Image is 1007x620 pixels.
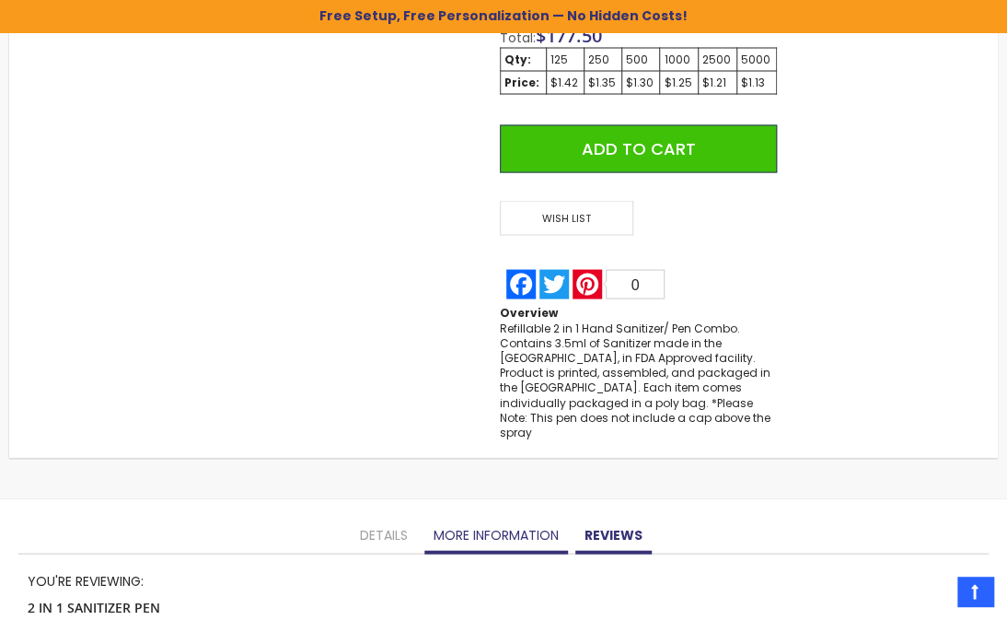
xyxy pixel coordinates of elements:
[351,517,417,554] a: Details
[550,52,580,66] div: 125
[582,136,696,159] span: Add to Cart
[536,23,602,48] span: $
[626,52,655,66] div: 500
[538,269,571,298] a: Twitter
[664,75,693,89] div: $1.25
[702,52,733,66] div: 2500
[500,200,633,236] span: Wish List
[424,517,568,554] a: More Information
[741,52,772,66] div: 5000
[550,75,580,89] div: $1.42
[500,200,639,236] a: Wish List
[588,52,618,66] div: 250
[546,23,602,48] span: 177.50
[702,75,733,89] div: $1.21
[500,304,558,320] strong: Overview
[664,52,693,66] div: 1000
[500,29,536,47] span: Total:
[28,571,144,590] span: You're reviewing:
[500,321,777,440] div: Refillable 2 in 1 Hand Sanitizer/ Pen Combo. Contains 3.5ml of Sanitizer made in the [GEOGRAPHIC_...
[626,75,655,89] div: $1.30
[504,269,538,298] a: Facebook
[588,75,618,89] div: $1.35
[28,590,488,615] strong: 2 in 1 Sanitizer Pen
[571,269,666,298] a: Pinterest0
[631,276,640,292] span: 0
[504,51,531,66] strong: Qty:
[504,74,539,89] strong: Price:
[741,75,772,89] div: $1.13
[575,517,652,554] a: Reviews
[957,577,993,606] a: Top
[500,124,777,172] button: Add to Cart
